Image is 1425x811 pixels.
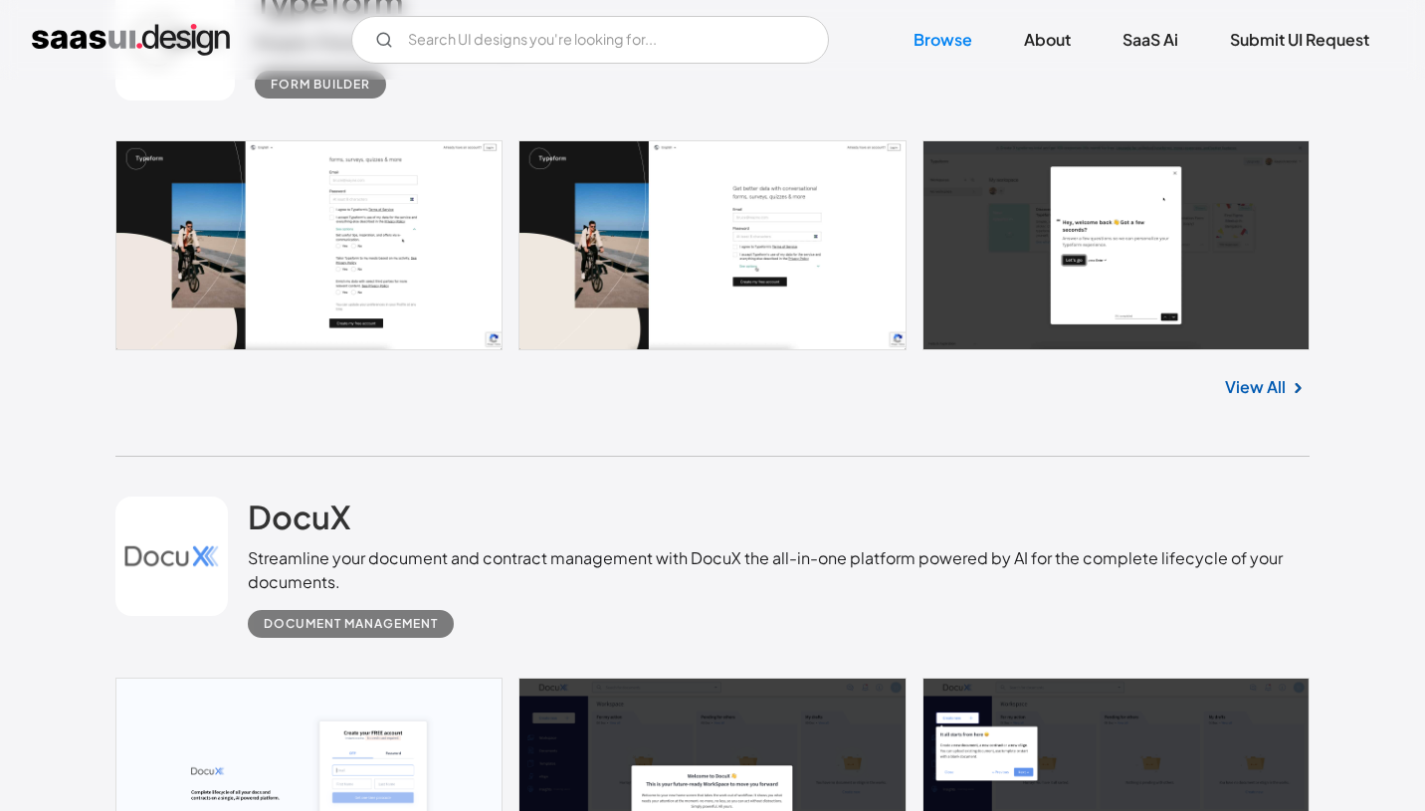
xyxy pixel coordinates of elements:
a: About [1000,18,1095,62]
a: View All [1225,375,1286,399]
div: Form Builder [271,73,370,97]
form: Email Form [351,16,829,64]
a: SaaS Ai [1099,18,1202,62]
input: Search UI designs you're looking for... [351,16,829,64]
h2: DocuX [248,497,350,536]
a: DocuX [248,497,350,546]
div: Streamline your document and contract management with DocuX the all-in-one platform powered by AI... [248,546,1310,594]
a: home [32,24,230,56]
div: Document Management [264,612,438,636]
a: Submit UI Request [1206,18,1393,62]
a: Browse [890,18,996,62]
